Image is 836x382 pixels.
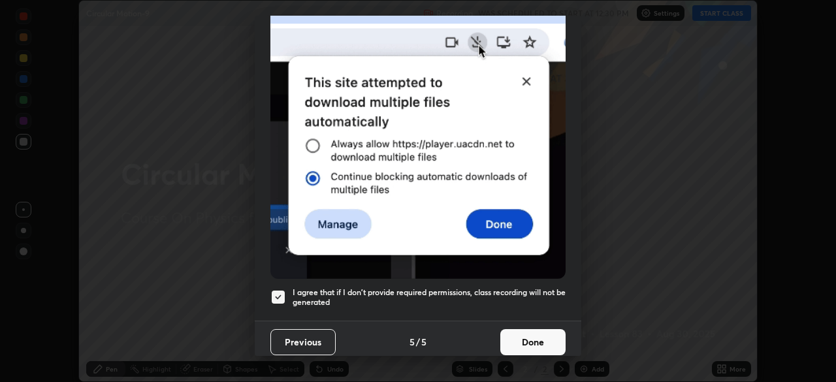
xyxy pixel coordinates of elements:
h5: I agree that if I don't provide required permissions, class recording will not be generated [293,287,566,308]
button: Previous [270,329,336,355]
button: Done [500,329,566,355]
h4: 5 [421,335,426,349]
h4: / [416,335,420,349]
h4: 5 [410,335,415,349]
